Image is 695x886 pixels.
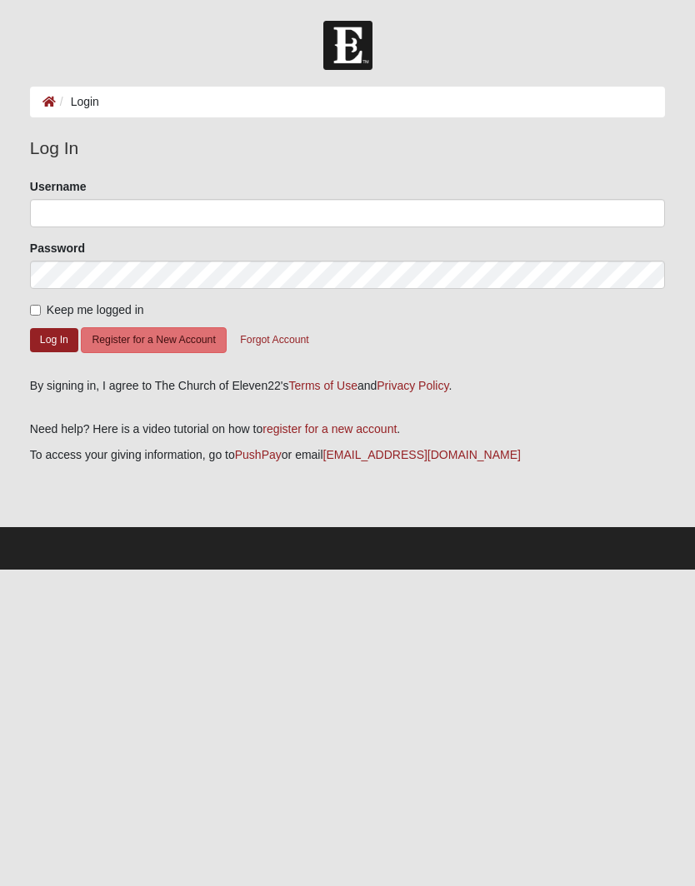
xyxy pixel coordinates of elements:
li: Login [56,93,99,111]
input: Keep me logged in [30,305,41,316]
a: Privacy Policy [377,379,448,392]
img: Church of Eleven22 Logo [323,21,372,70]
a: PushPay [235,448,282,461]
button: Register for a New Account [81,327,226,353]
span: Keep me logged in [47,303,144,316]
a: [EMAIL_ADDRESS][DOMAIN_NAME] [323,448,521,461]
p: To access your giving information, go to or email [30,446,665,464]
p: Need help? Here is a video tutorial on how to . [30,421,665,438]
legend: Log In [30,135,665,162]
button: Forgot Account [229,327,319,353]
a: register for a new account [262,422,397,436]
button: Log In [30,328,78,352]
label: Password [30,240,85,256]
a: Terms of Use [288,379,357,392]
div: By signing in, I agree to The Church of Eleven22's and . [30,377,665,395]
label: Username [30,178,87,195]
